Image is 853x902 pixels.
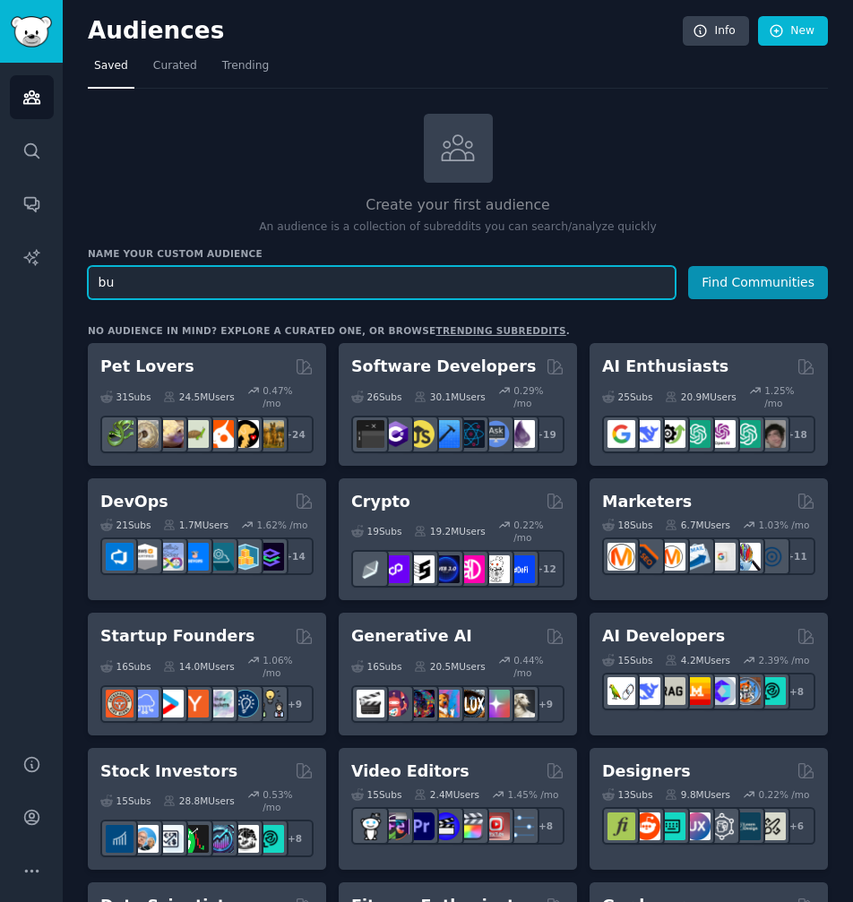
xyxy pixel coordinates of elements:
img: gopro [357,812,384,840]
div: + 9 [276,685,314,723]
img: AItoolsCatalog [658,420,685,448]
div: 0.47 % /mo [263,384,314,409]
img: EntrepreneurRideAlong [106,690,134,717]
img: ethfinance [357,555,384,583]
div: 31 Sub s [100,384,151,409]
div: + 8 [778,673,815,710]
img: Forex [156,825,184,853]
img: PetAdvice [231,420,259,448]
img: herpetology [106,420,134,448]
img: userexperience [708,812,736,840]
img: llmops [733,677,761,705]
div: 18 Sub s [602,519,652,531]
img: growmybusiness [256,690,284,717]
img: CryptoNews [482,555,510,583]
img: technicalanalysis [256,825,284,853]
div: + 8 [527,807,564,845]
div: + 12 [527,550,564,588]
div: 4.2M Users [665,654,730,666]
img: typography [607,812,635,840]
img: defi_ [507,555,535,583]
img: AIDevelopersSociety [758,677,786,705]
p: An audience is a collection of subreddits you can search/analyze quickly [88,219,828,236]
div: 6.7M Users [665,519,730,531]
div: 1.25 % /mo [764,384,815,409]
img: DevOpsLinks [181,543,209,571]
img: web3 [432,555,460,583]
h2: Pet Lovers [100,356,194,378]
h2: Stock Investors [100,760,237,783]
img: googleads [708,543,736,571]
div: 1.62 % /mo [257,519,308,531]
img: DreamBooth [507,690,535,717]
div: 0.22 % /mo [759,788,810,801]
img: ballpython [131,420,159,448]
img: defiblockchain [457,555,485,583]
h2: Software Developers [351,356,536,378]
img: Trading [181,825,209,853]
h2: Designers [602,760,691,783]
span: Curated [153,58,197,74]
h2: Create your first audience [88,194,828,217]
img: Youtubevideo [482,812,510,840]
img: DeepSeek [633,420,660,448]
div: + 6 [778,807,815,845]
h2: Marketers [602,491,692,513]
div: 13 Sub s [602,788,652,801]
img: elixir [507,420,535,448]
img: chatgpt_prompts_ [733,420,761,448]
span: Saved [94,58,128,74]
img: OpenSourceAI [708,677,736,705]
div: 26 Sub s [351,384,401,409]
div: 28.8M Users [163,788,234,813]
div: 2.39 % /mo [759,654,810,666]
img: dividends [106,825,134,853]
div: 24.5M Users [163,384,234,409]
div: 25 Sub s [602,384,652,409]
h3: Name your custom audience [88,247,828,260]
img: ValueInvesting [131,825,159,853]
img: Entrepreneurship [231,690,259,717]
div: 1.06 % /mo [263,654,314,679]
div: + 9 [527,685,564,723]
div: 1.45 % /mo [508,788,559,801]
a: New [758,16,828,47]
img: indiehackers [206,690,234,717]
img: Docker_DevOps [156,543,184,571]
img: AskMarketing [658,543,685,571]
h2: Audiences [88,17,683,46]
div: 16 Sub s [100,654,151,679]
img: Rag [658,677,685,705]
a: Info [683,16,749,47]
h2: Crypto [351,491,410,513]
img: cockatiel [206,420,234,448]
h2: Video Editors [351,760,470,783]
div: 0.29 % /mo [513,384,564,409]
img: deepdream [407,690,435,717]
div: 14.0M Users [163,654,234,679]
div: 19 Sub s [351,519,401,544]
div: + 11 [778,537,815,575]
a: trending subreddits [435,325,565,336]
img: PlatformEngineers [256,543,284,571]
img: turtle [181,420,209,448]
h2: Generative AI [351,625,472,648]
img: azuredevops [106,543,134,571]
h2: AI Developers [602,625,725,648]
img: MarketingResearch [733,543,761,571]
img: aws_cdk [231,543,259,571]
img: editors [382,812,409,840]
img: UXDesign [683,812,711,840]
div: 15 Sub s [351,788,401,801]
img: chatgpt_promptDesign [683,420,711,448]
img: csharp [382,420,409,448]
img: SaaS [131,690,159,717]
button: Find Communities [688,266,828,299]
div: 20.9M Users [665,384,736,409]
img: MistralAI [683,677,711,705]
img: dalle2 [382,690,409,717]
div: 16 Sub s [351,654,401,679]
img: aivideo [357,690,384,717]
img: dogbreed [256,420,284,448]
img: FluxAI [457,690,485,717]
